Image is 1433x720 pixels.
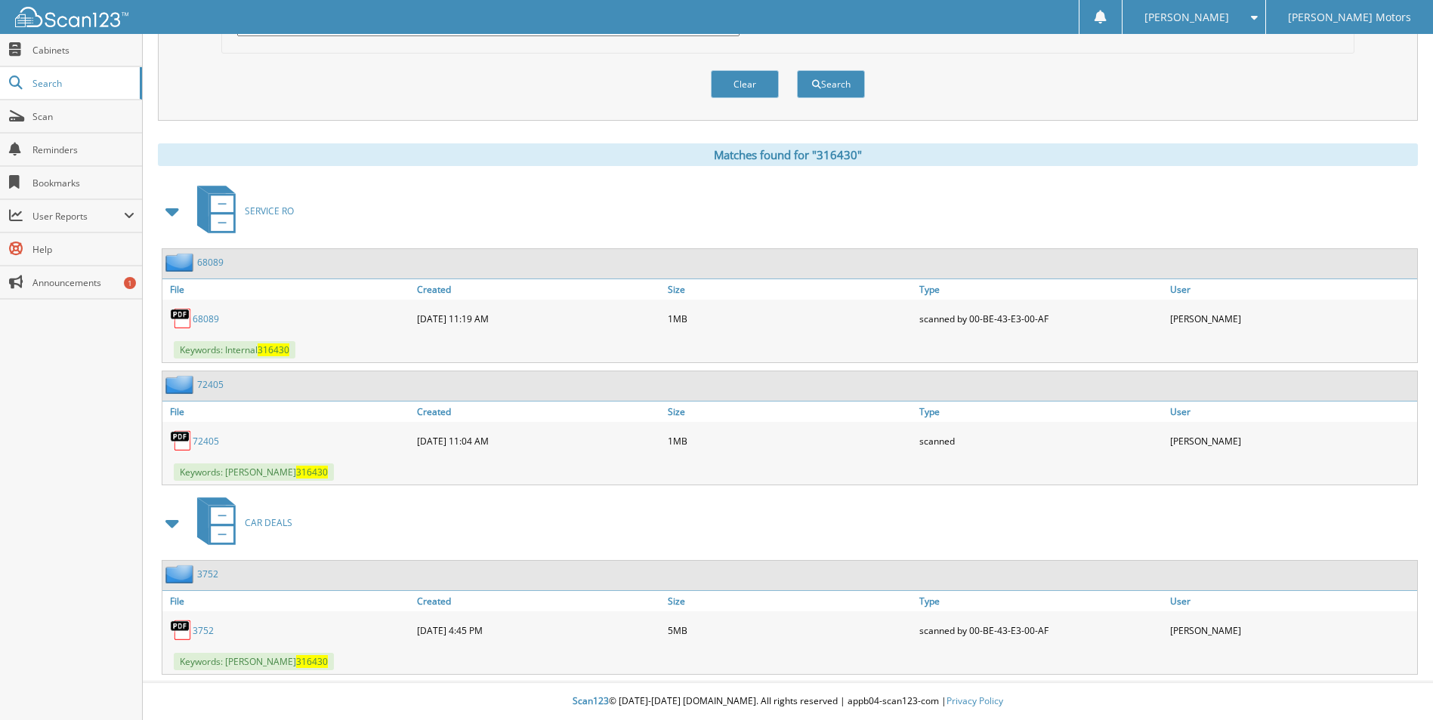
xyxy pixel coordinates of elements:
[797,70,865,98] button: Search
[124,277,136,289] div: 1
[170,619,193,642] img: PDF.png
[15,7,128,27] img: scan123-logo-white.svg
[1166,279,1417,300] a: User
[197,256,224,269] a: 68089
[296,655,328,668] span: 316430
[245,205,294,217] span: SERVICE RO
[193,312,219,325] a: 68089
[296,466,328,478] span: 316430
[170,429,193,452] img: PDF.png
[1166,591,1417,611] a: User
[32,177,134,189] span: Bookmarks
[174,463,334,481] span: Keywords: [PERSON_NAME]
[413,303,664,334] div: [DATE] 11:19 AM
[174,341,295,358] span: Keywords: Internal
[1166,402,1417,422] a: User
[916,303,1166,334] div: scanned by 00-BE-43-E3-00-AF
[1144,13,1229,22] span: [PERSON_NAME]
[664,615,915,645] div: 5MB
[664,303,915,334] div: 1MB
[32,243,134,256] span: Help
[165,253,197,272] img: folder2.png
[664,426,915,456] div: 1MB
[188,181,294,241] a: SERVICE RO
[162,402,413,422] a: File
[413,615,664,645] div: [DATE] 4:45 PM
[143,683,1433,720] div: © [DATE]-[DATE] [DOMAIN_NAME]. All rights reserved | appb04-scan123-com |
[916,426,1166,456] div: scanned
[916,615,1166,645] div: scanned by 00-BE-43-E3-00-AF
[413,426,664,456] div: [DATE] 11:04 AM
[32,276,134,289] span: Announcements
[245,516,292,529] span: CAR DEALS
[174,653,334,670] span: Keywords: [PERSON_NAME]
[158,143,1418,166] div: Matches found for "316430"
[162,591,413,611] a: File
[947,694,1003,707] a: Privacy Policy
[413,279,664,300] a: Created
[32,210,124,223] span: User Reports
[197,378,224,391] a: 72405
[573,694,609,707] span: Scan123
[711,70,779,98] button: Clear
[165,375,197,394] img: folder2.png
[32,44,134,57] span: Cabinets
[32,110,134,123] span: Scan
[193,435,219,448] a: 72405
[916,402,1166,422] a: Type
[1166,426,1417,456] div: [PERSON_NAME]
[916,279,1166,300] a: Type
[165,565,197,583] img: folder2.png
[1166,615,1417,645] div: [PERSON_NAME]
[188,493,292,552] a: CAR DEALS
[32,143,134,156] span: Reminders
[916,591,1166,611] a: Type
[258,343,289,356] span: 316430
[1166,303,1417,334] div: [PERSON_NAME]
[162,279,413,300] a: File
[197,568,218,580] a: 3752
[1288,13,1411,22] span: [PERSON_NAME] Motors
[413,591,664,611] a: Created
[170,307,193,330] img: PDF.png
[664,402,915,422] a: Size
[32,77,132,90] span: Search
[193,624,214,637] a: 3752
[413,402,664,422] a: Created
[664,591,915,611] a: Size
[664,279,915,300] a: Size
